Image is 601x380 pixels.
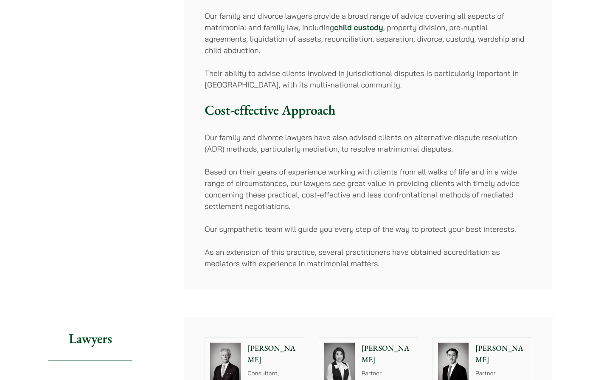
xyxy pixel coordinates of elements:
[205,132,532,155] p: Our family and divorce lawyers have also advised clients on alternative dispute resolution (ADR) ...
[205,10,532,56] p: Our family and divorce lawyers provide a broad range of advice covering all aspects of matrimonia...
[247,343,299,366] p: [PERSON_NAME]
[205,102,532,118] h3: Cost-effective Approach
[475,343,527,366] p: [PERSON_NAME]
[205,68,532,90] p: Their ability to advise clients involved in jurisdictional disputes is particularly important in ...
[205,246,532,269] p: As an extension of this practice, several practitioners have obtained accreditation as mediators ...
[205,223,532,235] p: Our sympathetic team will guide you every step of the way to protect your best interests.
[48,317,132,360] h2: Lawyers
[362,369,413,378] p: Partner
[362,343,413,366] p: [PERSON_NAME]
[334,23,383,32] a: child custody
[475,369,527,378] p: Partner
[205,166,532,212] p: Based on their years of experience working with clients from all walks of life and in a wide rang...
